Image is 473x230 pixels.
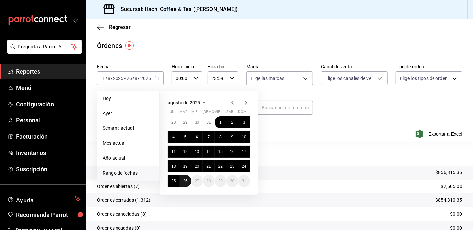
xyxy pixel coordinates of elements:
abbr: miércoles [191,110,197,116]
span: / [105,76,107,81]
input: ---- [140,76,151,81]
button: 25 de agosto de 2025 [168,175,179,187]
p: Resumen [97,150,462,158]
input: Buscar no. de referencia [262,101,313,114]
span: Rango de fechas [103,170,154,177]
abbr: 10 de agosto de 2025 [242,135,246,139]
span: Mes actual [103,140,154,147]
input: -- [135,76,138,81]
button: 9 de agosto de 2025 [226,131,238,143]
button: 6 de agosto de 2025 [191,131,203,143]
div: Órdenes [97,41,122,51]
abbr: 8 de agosto de 2025 [219,135,222,139]
abbr: lunes [168,110,175,116]
img: Tooltip marker [125,41,134,50]
abbr: 27 de agosto de 2025 [195,179,199,183]
button: Pregunta a Parrot AI [7,40,82,54]
abbr: 21 de agosto de 2025 [206,164,211,169]
span: Suscripción [16,165,81,174]
abbr: 19 de agosto de 2025 [183,164,187,169]
button: 16 de agosto de 2025 [226,146,238,158]
p: $2,505.00 [441,183,462,190]
label: Hora inicio [172,65,202,69]
button: 12 de agosto de 2025 [179,146,191,158]
button: 29 de agosto de 2025 [215,175,226,187]
span: Recomienda Parrot [16,210,81,219]
button: 27 de agosto de 2025 [191,175,203,187]
span: Personal [16,116,81,125]
abbr: 6 de agosto de 2025 [196,135,198,139]
button: 20 de agosto de 2025 [191,160,203,172]
h3: Sucursal: Hachi Coffee & Tea ([PERSON_NAME]) [116,5,238,13]
abbr: 30 de agosto de 2025 [230,179,234,183]
button: 7 de agosto de 2025 [203,131,214,143]
button: 21 de agosto de 2025 [203,160,214,172]
abbr: 7 de agosto de 2025 [208,135,210,139]
abbr: 4 de agosto de 2025 [172,135,175,139]
input: -- [107,76,111,81]
abbr: 3 de agosto de 2025 [243,120,245,125]
span: / [132,76,134,81]
label: Fecha [97,65,164,69]
abbr: 13 de agosto de 2025 [195,149,199,154]
button: open_drawer_menu [73,17,78,23]
a: Pregunta a Parrot AI [5,48,82,55]
span: Configuración [16,100,81,109]
label: Tipo de orden [396,65,462,69]
button: 14 de agosto de 2025 [203,146,214,158]
button: 17 de agosto de 2025 [238,146,250,158]
abbr: 15 de agosto de 2025 [218,149,223,154]
span: Elige los tipos de orden [400,75,448,82]
span: agosto de 2025 [168,100,200,105]
abbr: 5 de agosto de 2025 [184,135,187,139]
span: Elige las marcas [251,75,284,82]
abbr: jueves [203,110,242,116]
abbr: 23 de agosto de 2025 [230,164,234,169]
abbr: 18 de agosto de 2025 [171,164,176,169]
button: 28 de julio de 2025 [168,116,179,128]
button: 31 de julio de 2025 [203,116,214,128]
span: - [124,76,126,81]
abbr: 28 de agosto de 2025 [206,179,211,183]
abbr: 1 de agosto de 2025 [219,120,222,125]
button: 13 de agosto de 2025 [191,146,203,158]
button: 22 de agosto de 2025 [215,160,226,172]
abbr: 29 de agosto de 2025 [218,179,223,183]
button: 30 de agosto de 2025 [226,175,238,187]
abbr: 26 de agosto de 2025 [183,179,187,183]
span: Elige los canales de venta [325,75,375,82]
abbr: 11 de agosto de 2025 [171,149,176,154]
button: 15 de agosto de 2025 [215,146,226,158]
abbr: 31 de agosto de 2025 [242,179,246,183]
abbr: viernes [215,110,220,116]
abbr: 31 de julio de 2025 [206,120,211,125]
label: Marca [246,65,313,69]
abbr: 17 de agosto de 2025 [242,149,246,154]
span: / [111,76,113,81]
button: 24 de agosto de 2025 [238,160,250,172]
button: 11 de agosto de 2025 [168,146,179,158]
label: Canal de venta [321,65,388,69]
abbr: 9 de agosto de 2025 [231,135,233,139]
span: / [138,76,140,81]
abbr: 16 de agosto de 2025 [230,149,234,154]
abbr: 20 de agosto de 2025 [195,164,199,169]
span: Exportar a Excel [417,130,462,138]
span: Reportes [16,67,81,76]
abbr: 14 de agosto de 2025 [206,149,211,154]
p: Órdenes abiertas (7) [97,183,140,190]
label: Hora fin [208,65,239,69]
button: 18 de agosto de 2025 [168,160,179,172]
abbr: 12 de agosto de 2025 [183,149,187,154]
p: Órdenes cerradas (1,312) [97,197,150,204]
input: -- [102,76,105,81]
button: 29 de julio de 2025 [179,116,191,128]
button: 28 de agosto de 2025 [203,175,214,187]
span: Inventarios [16,148,81,157]
span: Ayuda [16,195,72,203]
button: 31 de agosto de 2025 [238,175,250,187]
button: 8 de agosto de 2025 [215,131,226,143]
button: Regresar [97,24,131,30]
input: -- [126,76,132,81]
